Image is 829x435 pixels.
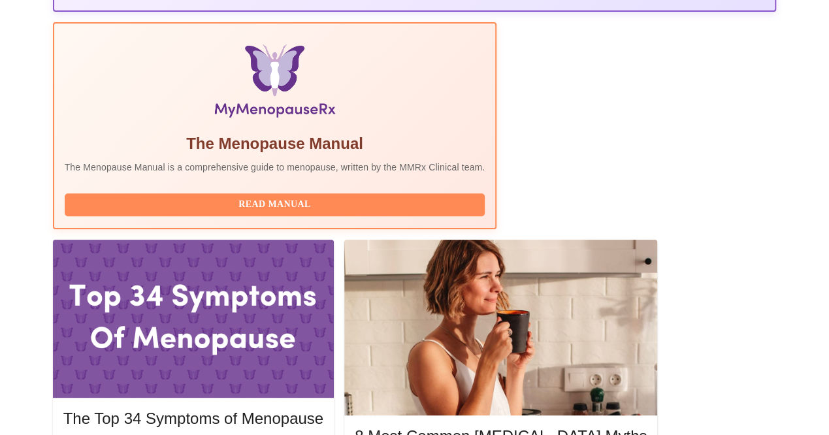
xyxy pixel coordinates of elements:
a: Read Manual [65,198,489,209]
h5: The Menopause Manual [65,133,485,154]
img: Menopause Manual [131,44,418,123]
button: Read Manual [65,193,485,216]
span: Read Manual [78,197,472,213]
p: The Menopause Manual is a comprehensive guide to menopause, written by the MMRx Clinical team. [65,161,485,174]
h5: The Top 34 Symptoms of Menopause [63,408,323,429]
